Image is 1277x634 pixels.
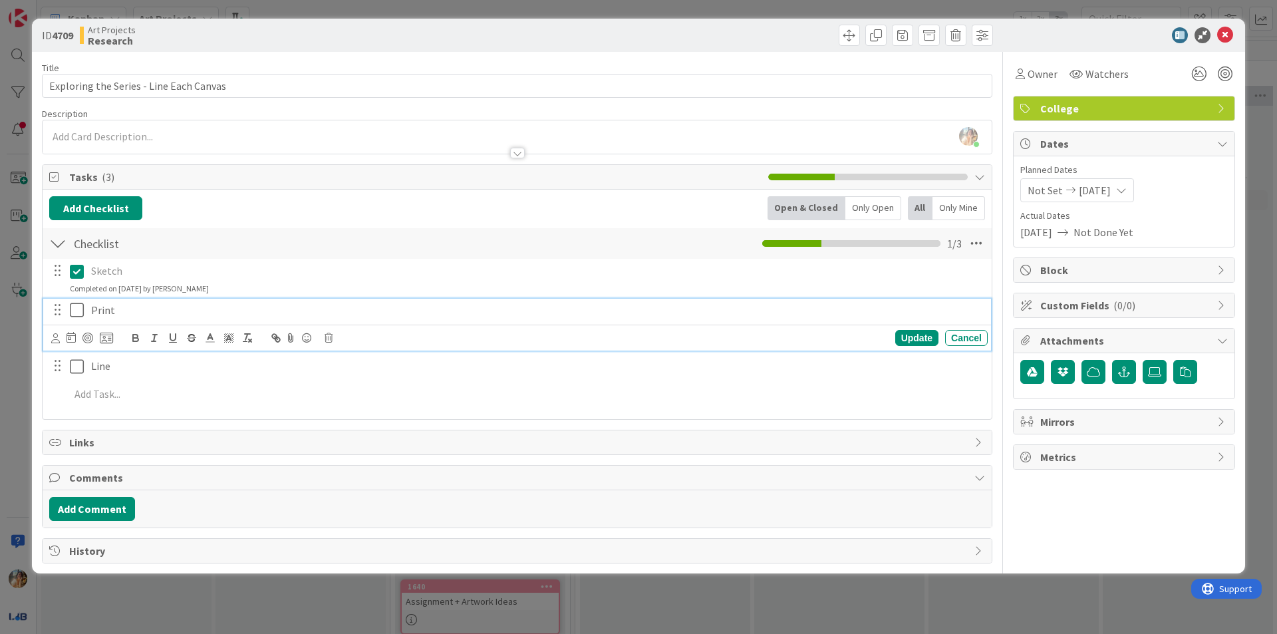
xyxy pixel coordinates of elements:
span: Support [28,2,61,18]
span: [DATE] [1020,224,1052,240]
span: Dates [1040,136,1210,152]
span: Comments [69,470,968,486]
span: College [1040,100,1210,116]
div: Only Mine [932,196,985,220]
span: Attachments [1040,333,1210,349]
div: Cancel [945,330,988,346]
span: Description [42,108,88,120]
span: Links [69,434,968,450]
button: Add Comment [49,497,135,521]
span: ( 3 ) [102,170,114,184]
div: All [908,196,932,220]
div: Completed on [DATE] by [PERSON_NAME] [70,283,209,295]
b: Research [88,35,136,46]
span: ( 0/0 ) [1113,299,1135,312]
span: Not Done Yet [1073,224,1133,240]
span: [DATE] [1079,182,1111,198]
b: 4709 [52,29,73,42]
input: type card name here... [42,74,992,98]
div: Only Open [845,196,901,220]
div: Open & Closed [768,196,845,220]
button: Add Checklist [49,196,142,220]
span: Not Set [1028,182,1063,198]
input: Add Checklist... [69,232,368,255]
span: ID [42,27,73,43]
span: Owner [1028,66,1058,82]
label: Title [42,62,59,74]
div: Update [895,330,938,346]
span: Watchers [1085,66,1129,82]
p: Print [91,303,982,318]
p: Line [91,359,982,374]
span: History [69,543,968,559]
span: Metrics [1040,449,1210,465]
span: Art Projects [88,25,136,35]
span: 1 / 3 [947,236,962,251]
span: Custom Fields [1040,297,1210,313]
img: DgSP5OpwsSRUZKwS8gMSzgstfBmcQ77l.jpg [959,127,978,146]
p: Sketch [91,263,982,279]
span: Planned Dates [1020,163,1228,177]
span: Mirrors [1040,414,1210,430]
span: Block [1040,262,1210,278]
span: Tasks [69,169,762,185]
span: Actual Dates [1020,209,1228,223]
